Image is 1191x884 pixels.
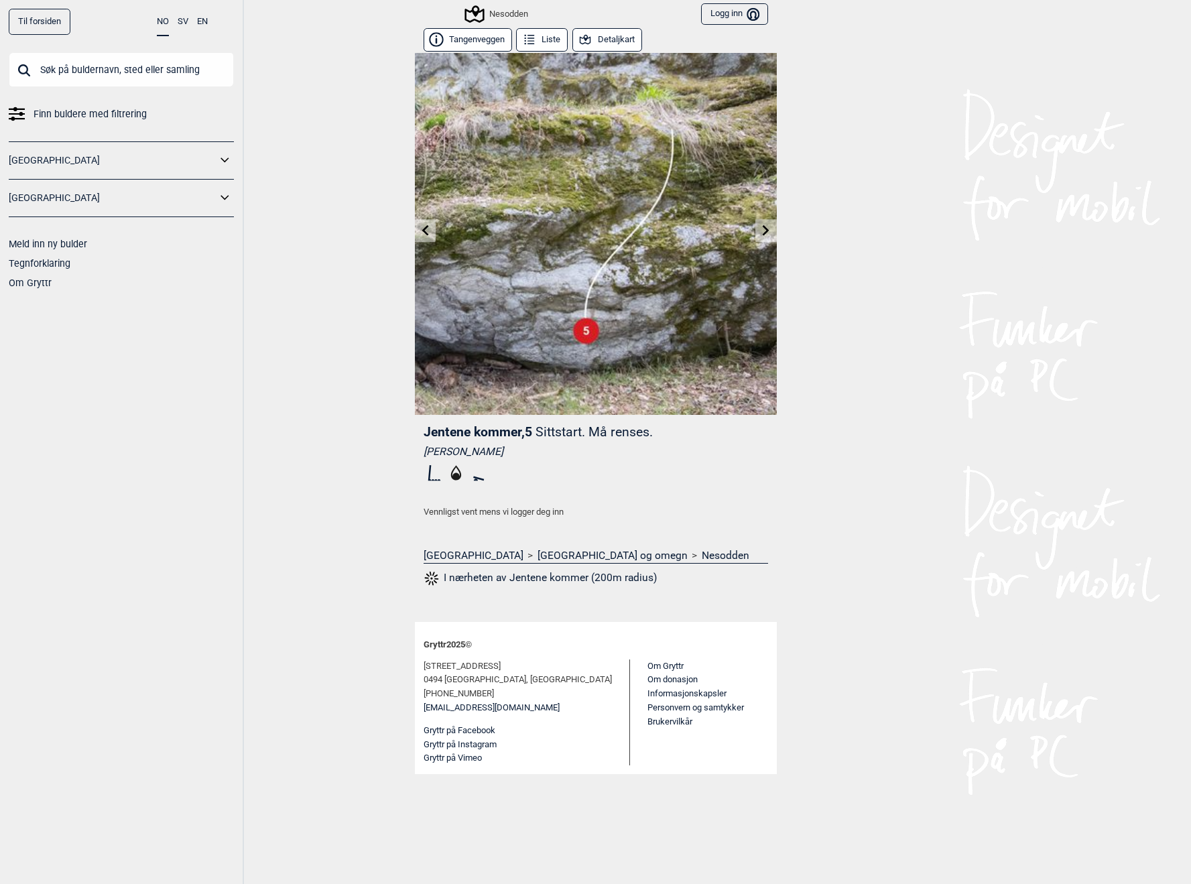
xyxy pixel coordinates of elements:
a: [GEOGRAPHIC_DATA] [9,188,216,208]
a: Finn buldere med filtrering [9,105,234,124]
img: Jentene kommer 240423 [415,53,777,415]
a: Informasjonskapsler [647,688,727,698]
nav: > > [424,549,768,562]
button: I nærheten av Jentene kommer (200m radius) [424,570,657,587]
button: Logg inn [701,3,767,25]
a: [GEOGRAPHIC_DATA] [9,151,216,170]
p: Vennligst vent mens vi logger deg inn [424,505,768,519]
a: Meld inn ny bulder [9,239,87,249]
button: Tangenveggen [424,28,512,52]
span: Finn buldere med filtrering [34,105,147,124]
button: Gryttr på Instagram [424,738,497,752]
button: EN [197,9,208,35]
a: Personvern og samtykker [647,702,744,712]
a: [GEOGRAPHIC_DATA] [424,549,523,562]
button: NO [157,9,169,36]
a: Nesodden [702,549,749,562]
a: Tegnforklaring [9,258,70,269]
div: Nesodden [466,6,528,22]
span: [PHONE_NUMBER] [424,687,494,701]
span: Jentene kommer , 5 [424,424,532,440]
div: Gryttr 2025 © [424,631,768,659]
p: Sittstart. Må renses. [536,424,653,440]
a: Om donasjon [647,674,698,684]
input: Søk på buldernavn, sted eller samling [9,52,234,87]
button: SV [178,9,188,35]
button: Gryttr på Vimeo [424,751,482,765]
a: Til forsiden [9,9,70,35]
span: 0494 [GEOGRAPHIC_DATA], [GEOGRAPHIC_DATA] [424,673,612,687]
a: [EMAIL_ADDRESS][DOMAIN_NAME] [424,701,560,715]
a: Om Gryttr [647,661,684,671]
a: [GEOGRAPHIC_DATA] og omegn [538,549,688,562]
button: Gryttr på Facebook [424,724,495,738]
div: [PERSON_NAME] [424,445,768,458]
a: Brukervilkår [647,716,692,727]
span: [STREET_ADDRESS] [424,659,501,674]
button: Liste [516,28,568,52]
button: Detaljkart [572,28,642,52]
a: Om Gryttr [9,277,52,288]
